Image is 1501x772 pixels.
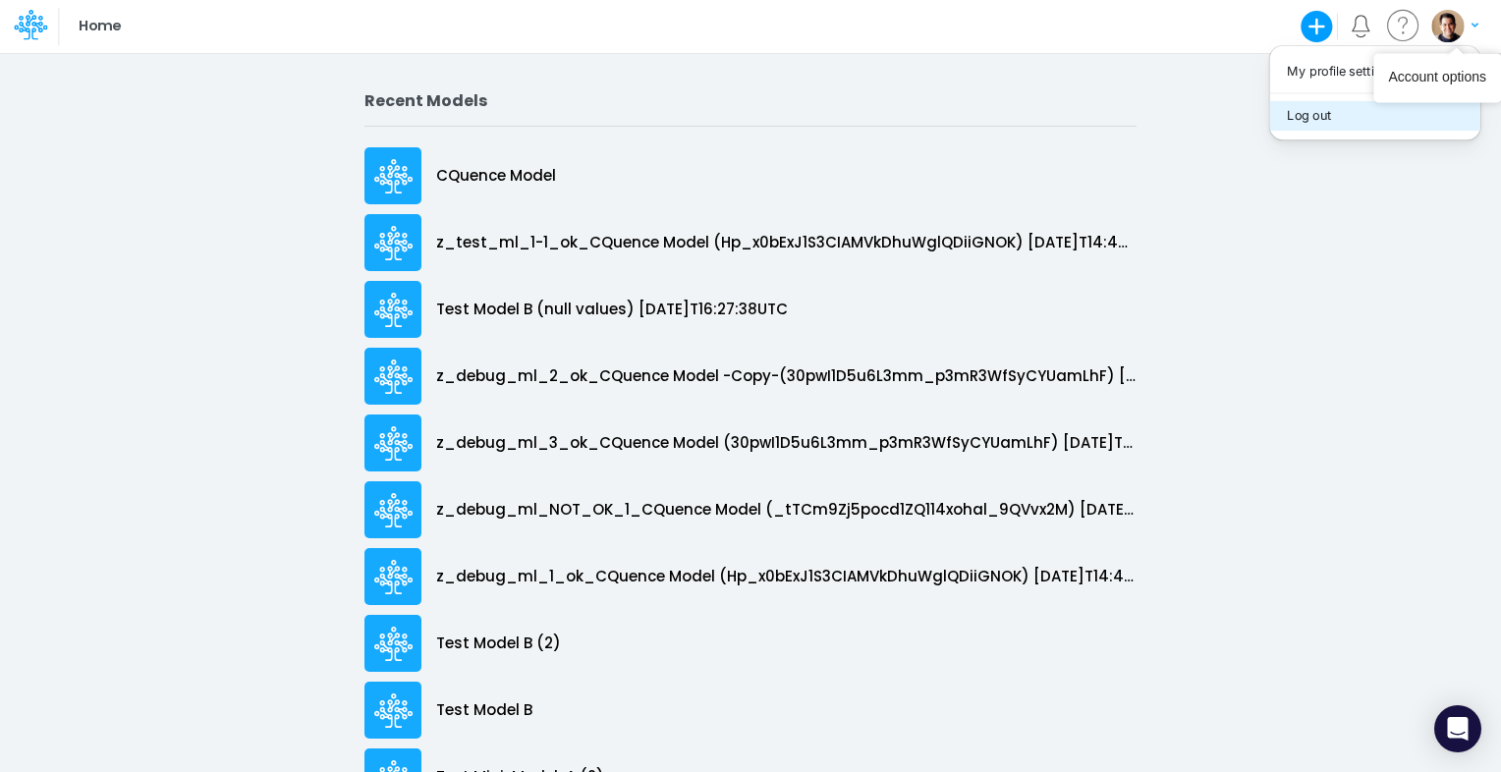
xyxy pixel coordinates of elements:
[79,16,121,37] p: Home
[436,699,532,722] p: Test Model B
[364,677,1137,744] a: Test Model B
[436,499,1137,522] p: z_debug_ml_NOT_OK_1_CQuence Model (_tTCm9Zj5pocd1ZQ114xohal_9QVvx2M) [DATE]T14:41:02UTC
[1388,68,1486,87] div: Account options
[364,276,1137,343] a: Test Model B (null values) [DATE]T16:27:38UTC
[436,566,1137,588] p: z_debug_ml_1_ok_CQuence Model (Hp_x0bExJ1S3CIAMVkDhuWglQDiiGNOK) [DATE]T14:40:20UTC
[436,633,561,655] p: Test Model B (2)
[364,209,1137,276] a: z_test_ml_1-1_ok_CQuence Model (Hp_x0bExJ1S3CIAMVkDhuWglQDiiGNOK) [DATE]T14:40:20UTC (copy) [DATE...
[436,432,1137,455] p: z_debug_ml_3_ok_CQuence Model (30pwI1D5u6L3mm_p3mR3WfSyCYUamLhF) [DATE]T14:40:20UTC (copy) [DATE]...
[436,299,788,321] p: Test Model B (null values) [DATE]T16:27:38UTC
[364,476,1137,543] a: z_debug_ml_NOT_OK_1_CQuence Model (_tTCm9Zj5pocd1ZQ114xohal_9QVvx2M) [DATE]T14:41:02UTC
[436,232,1137,254] p: z_test_ml_1-1_ok_CQuence Model (Hp_x0bExJ1S3CIAMVkDhuWglQDiiGNOK) [DATE]T14:40:20UTC (copy) [DATE...
[364,410,1137,476] a: z_debug_ml_3_ok_CQuence Model (30pwI1D5u6L3mm_p3mR3WfSyCYUamLhF) [DATE]T14:40:20UTC (copy) [DATE]...
[364,543,1137,610] a: z_debug_ml_1_ok_CQuence Model (Hp_x0bExJ1S3CIAMVkDhuWglQDiiGNOK) [DATE]T14:40:20UTC
[364,343,1137,410] a: z_debug_ml_2_ok_CQuence Model -Copy-(30pwI1D5u6L3mm_p3mR3WfSyCYUamLhF) [DATE]T14:40:20UTC (copy) ...
[364,142,1137,209] a: CQuence Model
[364,91,1137,110] h2: Recent Models
[1434,705,1481,752] div: Open Intercom Messenger
[1350,15,1372,37] a: Notifications
[436,365,1137,388] p: z_debug_ml_2_ok_CQuence Model -Copy-(30pwI1D5u6L3mm_p3mR3WfSyCYUamLhF) [DATE]T14:40:20UTC (copy) ...
[1269,56,1479,86] button: My profile settings
[1269,100,1479,131] button: Log out
[364,610,1137,677] a: Test Model B (2)
[436,165,556,188] p: CQuence Model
